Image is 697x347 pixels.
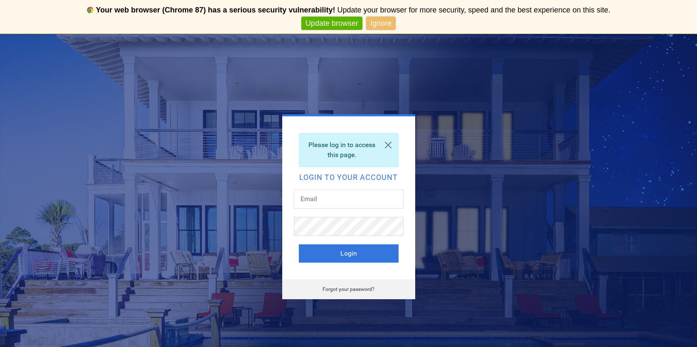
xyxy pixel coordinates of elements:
[299,244,399,263] button: Login
[96,6,335,14] b: Your web browser (Chrome 87) has a serious security vulnerability!
[366,17,396,30] a: Ignore
[378,133,398,157] a: Close
[299,174,399,181] h2: Login to your account
[299,133,399,167] div: Please log in to access this page.
[323,286,374,292] a: Forgot your password?
[337,6,610,14] span: Update your browser for more security, speed and the best experience on this site.
[294,189,404,209] input: Email
[301,17,362,30] a: Update browser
